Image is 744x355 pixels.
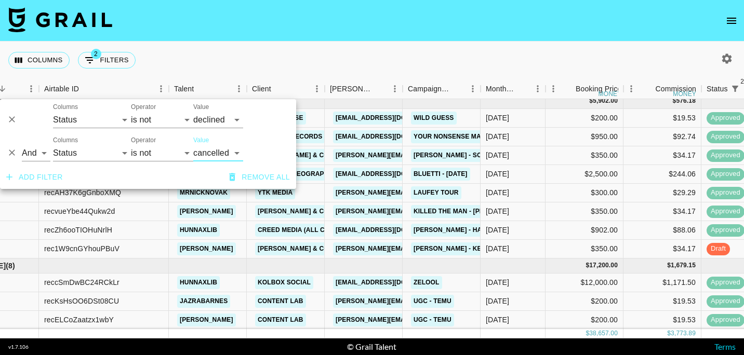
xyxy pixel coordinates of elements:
div: Status [707,79,728,99]
div: recKsHsOO6DSt08CU [44,296,119,306]
label: Value [193,103,209,112]
a: UGC - Temu [411,313,454,326]
button: Menu [465,81,481,97]
button: Menu [530,81,546,97]
div: Sep '25 [486,315,509,325]
a: KolBox Social [255,276,313,289]
div: $200.00 [546,292,623,311]
label: Operator [131,136,156,145]
a: [PERSON_NAME][EMAIL_ADDRESS][DOMAIN_NAME] [333,295,502,308]
button: Menu [387,81,403,97]
a: [EMAIL_ADDRESS][DOMAIN_NAME] [333,224,449,237]
div: $88.06 [623,221,701,240]
a: Your Nonsense Makes Sense - The 502s [411,130,555,143]
a: Killed The Man - [PERSON_NAME] [411,205,529,218]
div: $ [586,329,589,338]
button: open drawer [721,10,742,31]
button: Show filters [728,81,742,96]
div: $950.00 [546,128,623,146]
div: Booking Price [576,79,621,99]
button: Sort [271,81,286,96]
div: Oct '25 [486,131,509,142]
a: [EMAIL_ADDRESS][DOMAIN_NAME] [333,276,449,289]
div: $200.00 [546,109,623,128]
div: Commission [655,79,696,99]
button: Add filter [2,168,67,187]
a: [PERSON_NAME] - hardheaded [411,224,521,237]
div: $ [667,261,671,270]
div: $29.29 [623,184,701,202]
div: $ [589,97,593,105]
label: Columns [53,136,78,145]
button: Menu [23,81,39,97]
div: $200.00 [546,311,623,330]
div: Oct '25 [486,113,509,123]
a: [PERSON_NAME] & Co LLC [255,242,346,255]
button: Menu [546,81,561,97]
a: [PERSON_NAME] [177,205,236,218]
span: 2 [91,49,101,59]
div: recvueYbe44Qukw2d [44,206,115,216]
div: $34.17 [623,146,701,165]
a: [PERSON_NAME] - Keeps Me Sane (6832) [411,242,548,255]
div: Talent [169,79,247,99]
div: $19.53 [623,311,701,330]
button: Select columns [8,52,70,69]
a: [PERSON_NAME] & Co LLC [255,205,346,218]
label: Columns [53,103,78,112]
a: [EMAIL_ADDRESS][DOMAIN_NAME] [333,130,449,143]
div: Sep '25 [486,296,509,306]
a: [PERSON_NAME][EMAIL_ADDRESS][DOMAIN_NAME] [333,186,502,199]
div: Talent [174,79,194,99]
button: Menu [309,81,325,97]
div: Oct '25 [486,225,509,235]
div: rec1W9cnGYhouPBuV [44,243,119,254]
div: 2 active filters [728,81,742,96]
button: Delete [4,112,20,127]
div: Sep '25 [486,277,509,288]
div: Airtable ID [44,79,79,99]
a: Terms [714,342,736,351]
div: $ [667,329,671,338]
label: Value [193,136,209,145]
button: Remove all [225,168,294,187]
button: Sort [373,81,387,96]
button: Menu [153,81,169,97]
button: Show filters [78,52,136,69]
div: recAH37K6gGnboXMQ [44,187,121,198]
button: Sort [194,81,208,96]
div: $19.53 [623,292,701,311]
div: 17,200.00 [589,261,618,270]
div: $12,000.00 [546,274,623,292]
div: $ [586,261,589,270]
button: Sort [641,81,655,96]
a: [PERSON_NAME] - Solid Gold [411,149,515,162]
div: recELCoZaatzx1wbY [44,315,114,325]
div: reccSmDwBC24RCkLr [44,277,119,288]
a: hunnaxlib [177,276,220,289]
a: jazrabarnes [177,295,230,308]
div: $34.17 [623,240,701,258]
a: [EMAIL_ADDRESS][DOMAIN_NAME] [333,168,449,181]
img: Grail Talent [8,7,112,32]
a: [PERSON_NAME] [177,242,236,255]
a: Content Lab [255,295,306,308]
div: Oct '25 [486,169,509,179]
a: Zelool [411,276,442,289]
button: Sort [79,81,94,96]
div: Month Due [486,79,515,99]
div: © Grail Talent [347,342,396,352]
a: Bluetti - [DATE] [411,168,470,181]
div: Oct '25 [486,187,509,198]
div: Month Due [481,79,546,99]
div: recZh6ooTIOHuNrlH [44,225,112,235]
div: money [599,91,622,97]
div: money [673,91,696,97]
a: hunnaxlib [177,224,220,237]
div: $34.17 [623,202,701,221]
div: Oct '25 [486,150,509,160]
a: Content Lab [255,313,306,326]
div: Campaign (Type) [403,79,481,99]
a: YTK Media [255,186,295,199]
div: $350.00 [546,240,623,258]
